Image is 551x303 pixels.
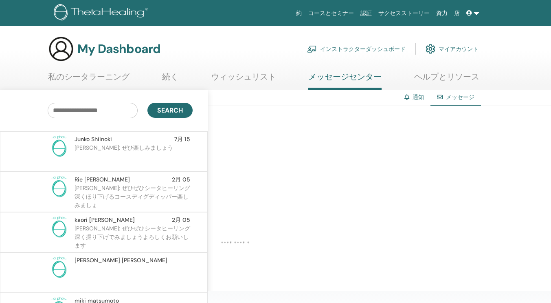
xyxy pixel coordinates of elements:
img: logo.png [54,4,151,22]
p: [PERSON_NAME]: ぜひぜひシータヒーリング深く掘り下げでみましょうよろしくお願いします [75,224,193,249]
span: メッセージ [446,93,474,101]
img: no-photo.png [48,256,70,279]
img: chalkboard-teacher.svg [307,45,317,53]
a: 私のシータラーニング [48,72,130,88]
img: no-photo.png [48,216,70,239]
a: 認証 [357,6,375,21]
span: kaori [PERSON_NAME] [75,216,135,224]
img: no-photo.png [48,175,70,198]
img: cog.svg [426,42,435,56]
a: インストラクターダッシュボード [307,40,406,58]
span: 2月 05 [172,175,190,184]
a: ヘルプとリソース [414,72,479,88]
a: コースとセミナー [305,6,357,21]
span: Rie [PERSON_NAME] [75,175,130,184]
h3: My Dashboard [77,42,160,56]
a: ウィッシュリスト [211,72,276,88]
span: 2月 05 [172,216,190,224]
a: サクセスストーリー [375,6,433,21]
a: 資力 [433,6,451,21]
a: 通知 [413,93,424,101]
a: メッセージセンター [308,72,382,90]
p: [PERSON_NAME]: ぜひ楽しみましょう [75,144,193,168]
a: 続く [162,72,178,88]
button: Search [147,103,193,118]
img: no-photo.png [48,135,70,158]
img: generic-user-icon.jpg [48,36,74,62]
span: Junko Shiinoki [75,135,112,144]
a: 店 [451,6,463,21]
iframe: Intercom live chat [523,275,543,295]
a: 約 [293,6,305,21]
p: [PERSON_NAME]: ぜひぜひシータヒーリング深くほり下げるコースディグディッパー楽しみましょ [75,184,193,208]
span: 7月 15 [174,135,190,144]
a: マイアカウント [426,40,479,58]
span: Search [157,106,183,115]
span: [PERSON_NAME] [PERSON_NAME] [75,256,167,265]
